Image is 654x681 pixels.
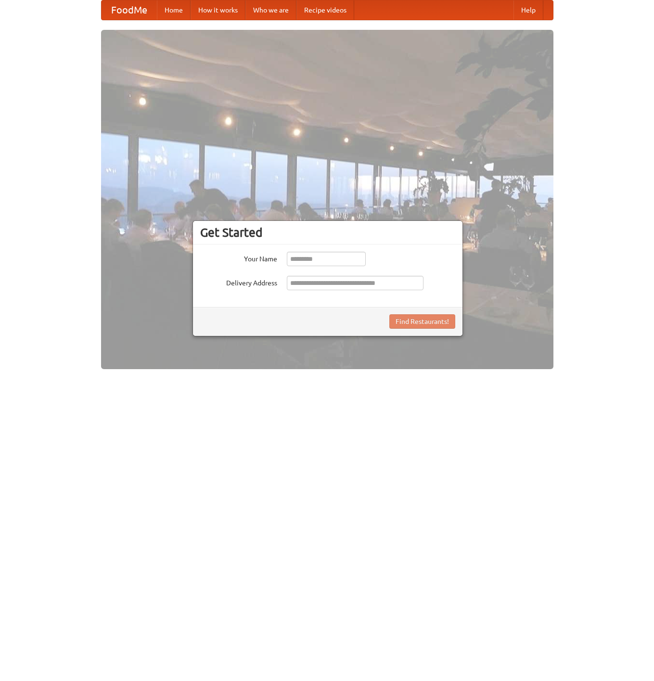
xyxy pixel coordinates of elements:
[245,0,296,20] a: Who we are
[200,252,277,264] label: Your Name
[157,0,191,20] a: Home
[389,314,455,329] button: Find Restaurants!
[513,0,543,20] a: Help
[200,276,277,288] label: Delivery Address
[102,0,157,20] a: FoodMe
[191,0,245,20] a: How it works
[296,0,354,20] a: Recipe videos
[200,225,455,240] h3: Get Started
